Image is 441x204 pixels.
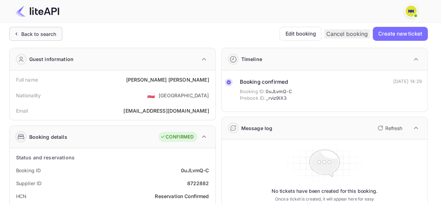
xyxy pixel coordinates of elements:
[147,89,155,101] span: United States
[393,78,422,85] div: [DATE] 14:29
[160,134,193,141] div: CONFIRMED
[16,92,41,99] div: Nationality
[16,192,27,200] div: HCN
[16,167,41,174] div: Booking ID
[16,107,28,114] div: Email
[373,27,427,41] button: Create new ticket
[29,55,74,63] div: Guest information
[16,154,75,161] div: Status and reservations
[181,167,209,174] div: 0uJLvmQ-C
[279,27,321,41] button: Edit booking
[272,188,378,195] p: No tickets have been created for this booking.
[385,124,402,132] p: Refresh
[266,88,292,95] span: 0uJLvmQ-C
[155,192,209,200] div: Reservation Confirmed
[16,76,38,83] div: Full name
[241,124,273,132] div: Message log
[405,6,417,17] img: N/A N/A
[15,6,59,17] img: LiteAPI Logo
[123,107,209,114] div: [EMAIL_ADDRESS][DOMAIN_NAME]
[266,95,286,102] span: _rviz9IX3
[126,76,209,83] div: [PERSON_NAME] [PERSON_NAME]
[240,78,292,86] div: Booking confirmed
[240,88,265,95] span: Booking ID:
[324,29,370,38] button: Cancel booking
[21,30,56,38] div: Back to search
[240,95,266,102] span: Prebook ID:
[187,180,209,187] div: 8722882
[16,180,41,187] div: Supplier ID
[159,92,209,99] div: [GEOGRAPHIC_DATA]
[29,133,67,141] div: Booking details
[241,55,262,63] div: Timeline
[373,122,405,134] button: Refresh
